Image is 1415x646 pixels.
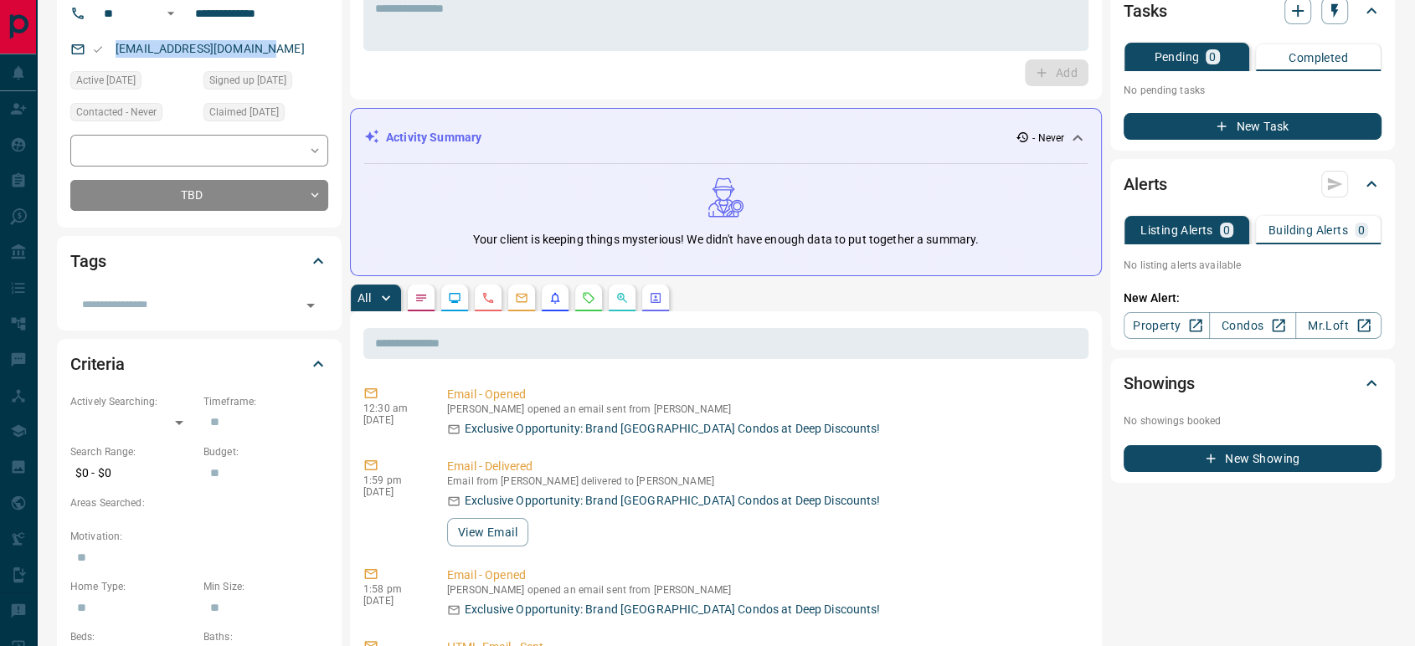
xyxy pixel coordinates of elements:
p: Email from [PERSON_NAME] delivered to [PERSON_NAME] [447,475,1082,487]
p: Home Type: [70,579,195,594]
div: Thu May 02 2024 [203,103,328,126]
button: New Showing [1124,445,1382,472]
div: Thu May 02 2024 [203,71,328,95]
p: Pending [1154,51,1199,63]
p: Your client is keeping things mysterious! We didn't have enough data to put together a summary. [473,231,979,249]
p: Email - Opened [447,386,1082,403]
p: Timeframe: [203,394,328,409]
svg: Email Valid [92,44,104,55]
div: Showings [1124,363,1382,403]
h2: Alerts [1124,171,1167,197]
a: Condos [1209,312,1295,339]
p: Activity Summary [386,129,481,146]
p: [DATE] [363,414,422,426]
a: Mr.Loft [1295,312,1382,339]
p: Baths: [203,629,328,644]
a: Property [1124,312,1210,339]
p: No pending tasks [1124,78,1382,103]
p: [PERSON_NAME] opened an email sent from [PERSON_NAME] [447,584,1082,596]
svg: Emails [515,291,528,305]
svg: Notes [414,291,428,305]
a: [EMAIL_ADDRESS][DOMAIN_NAME] [116,42,305,55]
div: Criteria [70,344,328,384]
p: Email - Delivered [447,458,1082,475]
p: Exclusive Opportunity: Brand [GEOGRAPHIC_DATA] Condos at Deep Discounts! [465,492,880,510]
svg: Calls [481,291,495,305]
svg: Agent Actions [649,291,662,305]
p: No listing alerts available [1124,258,1382,273]
p: Min Size: [203,579,328,594]
p: Email - Opened [447,567,1082,584]
p: [DATE] [363,486,422,498]
h2: Criteria [70,351,125,377]
p: Listing Alerts [1140,224,1213,236]
p: Completed [1289,52,1348,64]
p: No showings booked [1124,413,1382,428]
div: Tags [70,241,328,281]
button: New Task [1124,113,1382,140]
p: All [358,292,371,304]
h2: Tags [70,248,105,274]
p: 1:59 pm [363,474,422,486]
svg: Lead Browsing Activity [448,291,461,305]
p: $0 - $0 [70,459,195,487]
svg: Listing Alerts [548,291,562,305]
p: Beds: [70,629,195,644]
p: 1:58 pm [363,583,422,595]
button: View Email [447,518,528,546]
div: TBD [70,180,328,211]
span: Claimed [DATE] [209,104,279,120]
p: 0 [1209,51,1216,63]
p: Search Range: [70,444,195,459]
p: 0 [1223,224,1230,236]
svg: Requests [582,291,595,305]
div: Activity Summary- Never [364,122,1088,153]
p: Areas Searched: [70,495,328,510]
p: Motivation: [70,529,328,544]
p: Budget: [203,444,328,459]
p: 0 [1358,224,1365,236]
span: Contacted - Never [76,104,157,120]
button: Open [161,3,181,23]
p: New Alert: [1124,290,1382,307]
div: Thu May 02 2024 [70,71,195,95]
p: - Never [1032,131,1064,146]
p: [DATE] [363,595,422,607]
p: Building Alerts [1268,224,1348,236]
p: Actively Searching: [70,394,195,409]
p: 12:30 am [363,402,422,414]
span: Active [DATE] [76,72,136,89]
button: Open [299,294,322,317]
p: Exclusive Opportunity: Brand [GEOGRAPHIC_DATA] Condos at Deep Discounts! [465,601,880,618]
p: Exclusive Opportunity: Brand [GEOGRAPHIC_DATA] Condos at Deep Discounts! [465,420,880,438]
div: Alerts [1124,164,1382,204]
p: [PERSON_NAME] opened an email sent from [PERSON_NAME] [447,403,1082,415]
svg: Opportunities [615,291,629,305]
h2: Showings [1124,370,1195,397]
span: Signed up [DATE] [209,72,286,89]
